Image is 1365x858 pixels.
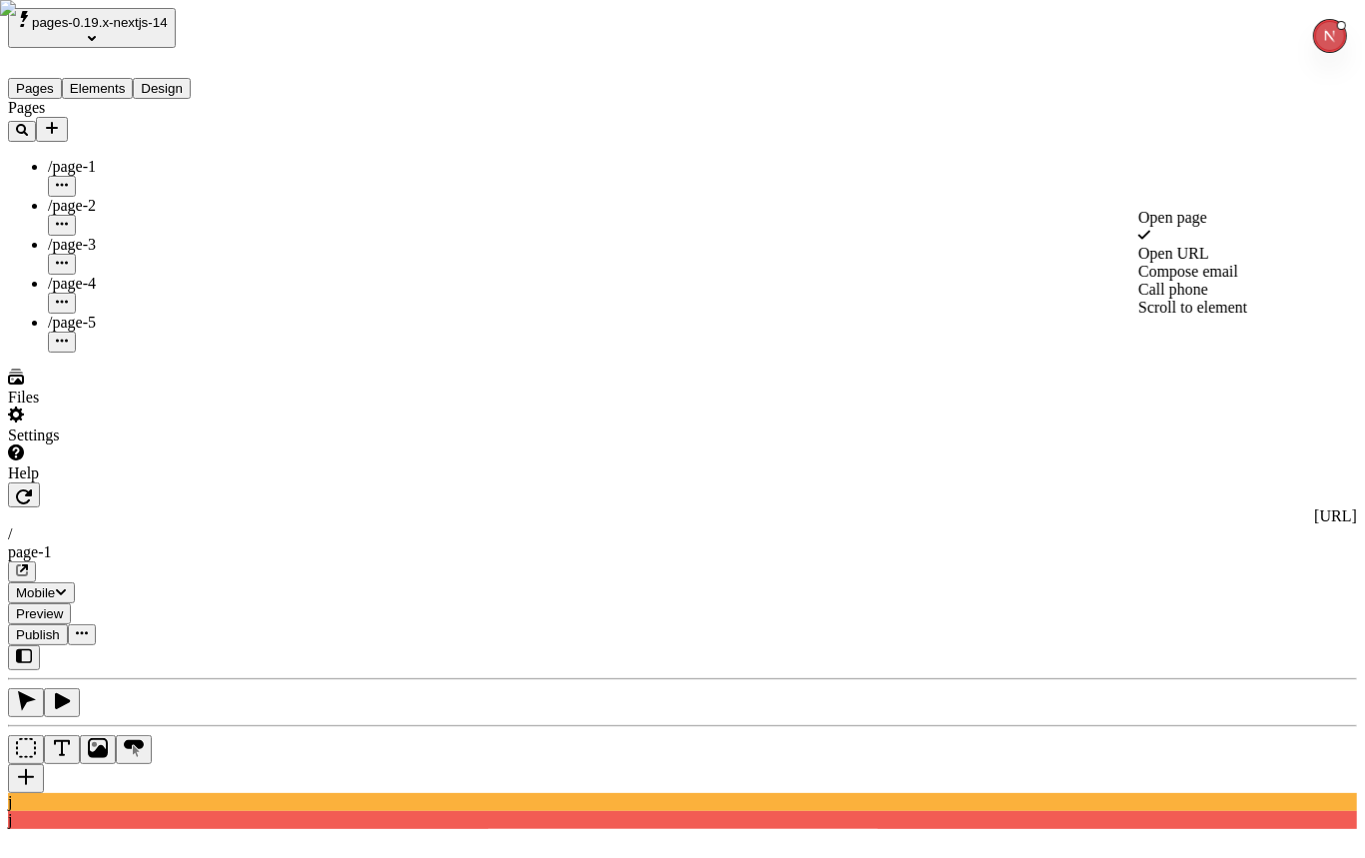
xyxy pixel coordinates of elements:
[1138,299,1353,317] div: Scroll to element
[1138,209,1353,227] div: Open page
[8,16,292,34] p: Cookie Test Route
[1138,245,1353,263] div: Open URL
[1138,281,1353,299] div: Call phone
[1138,263,1353,281] div: Compose email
